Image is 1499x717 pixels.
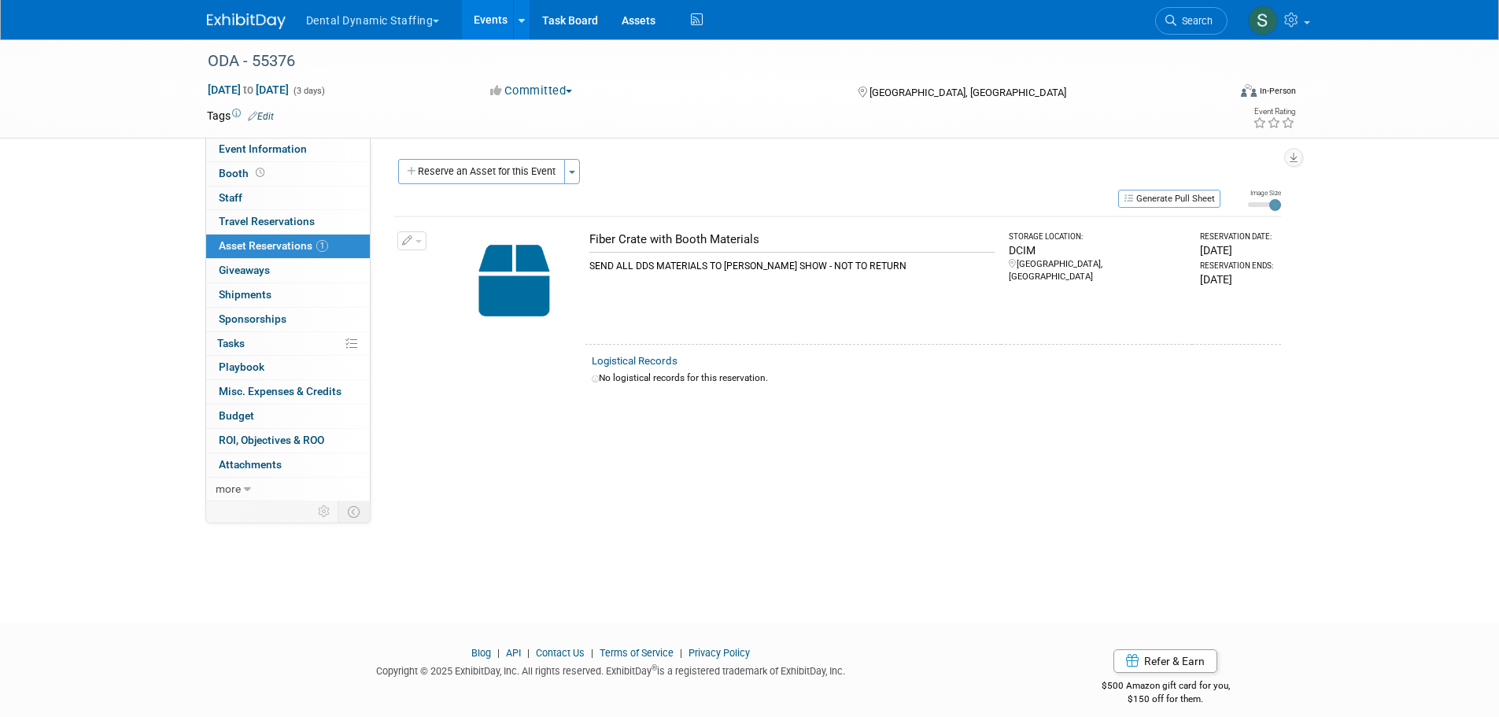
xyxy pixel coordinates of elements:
div: $150 off for them. [1039,693,1293,706]
a: Attachments [206,453,370,477]
td: Personalize Event Tab Strip [311,501,338,522]
a: Sponsorships [206,308,370,331]
a: Misc. Expenses & Credits [206,380,370,404]
a: Search [1155,7,1228,35]
img: ExhibitDay [207,13,286,29]
div: [DATE] [1200,242,1274,258]
a: Terms of Service [600,647,674,659]
span: Booth not reserved yet [253,167,268,179]
div: In-Person [1259,85,1296,97]
span: Misc. Expenses & Credits [219,385,342,397]
a: more [206,478,370,501]
a: Playbook [206,356,370,379]
div: Event Format [1135,82,1297,105]
img: Format-Inperson.png [1241,84,1257,97]
span: Attachments [219,458,282,471]
span: Staff [219,191,242,204]
div: DCIM [1009,242,1186,258]
a: Asset Reservations1 [206,235,370,258]
div: $500 Amazon gift card for you, [1039,669,1293,705]
span: | [523,647,534,659]
a: Travel Reservations [206,210,370,234]
div: Reservation Date: [1200,231,1274,242]
span: Sponsorships [219,312,286,325]
span: Travel Reservations [219,215,315,227]
span: 1 [316,240,328,252]
span: (3 days) [292,86,325,96]
a: Staff [206,187,370,210]
button: Reserve an Asset for this Event [398,159,565,184]
a: Contact Us [536,647,585,659]
span: Giveaways [219,264,270,276]
span: Shipments [219,288,271,301]
span: [DATE] [DATE] [207,83,290,97]
span: Search [1176,15,1213,27]
a: ROI, Objectives & ROO [206,429,370,453]
div: Reservation Ends: [1200,261,1274,272]
span: [GEOGRAPHIC_DATA], [GEOGRAPHIC_DATA] [869,87,1066,98]
img: Capital-Asset-Icon-2.png [449,231,579,330]
a: Tasks [206,332,370,356]
a: Edit [248,111,274,122]
div: [GEOGRAPHIC_DATA], [GEOGRAPHIC_DATA] [1009,258,1186,283]
a: Refer & Earn [1113,649,1217,673]
a: Shipments [206,283,370,307]
div: Fiber Crate with Booth Materials [589,231,995,248]
div: Copyright © 2025 ExhibitDay, Inc. All rights reserved. ExhibitDay is a registered trademark of Ex... [207,660,1016,678]
span: ROI, Objectives & ROO [219,434,324,446]
a: Privacy Policy [689,647,750,659]
button: Committed [485,83,578,99]
td: Tags [207,108,274,124]
span: to [241,83,256,96]
span: Playbook [219,360,264,373]
span: | [587,647,597,659]
span: | [676,647,686,659]
a: Budget [206,405,370,428]
span: more [216,482,241,495]
a: Blog [471,647,491,659]
div: Event Rating [1253,108,1295,116]
span: Tasks [217,337,245,349]
div: SEND ALL DDS MATERIALS TO [PERSON_NAME] SHOW - NOT TO RETURN [589,252,995,273]
sup: ® [652,663,657,672]
a: API [506,647,521,659]
img: Samantha Meyers [1248,6,1278,35]
div: Image Size [1248,188,1281,198]
span: Booth [219,167,268,179]
button: Generate Pull Sheet [1118,190,1220,208]
span: | [493,647,504,659]
a: Giveaways [206,259,370,283]
span: Asset Reservations [219,239,328,252]
span: Budget [219,409,254,422]
td: Toggle Event Tabs [338,501,370,522]
a: Booth [206,162,370,186]
div: ODA - 55376 [202,47,1204,76]
div: Storage Location: [1009,231,1186,242]
div: [DATE] [1200,272,1274,287]
a: Logistical Records [592,355,678,367]
div: No logistical records for this reservation. [592,371,1275,385]
span: Event Information [219,142,307,155]
a: Event Information [206,138,370,161]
